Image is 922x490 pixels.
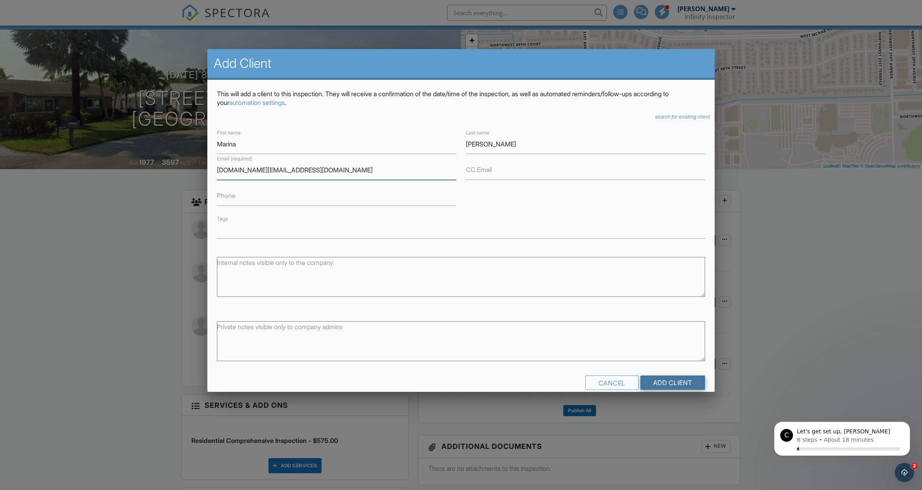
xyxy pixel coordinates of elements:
[217,216,228,222] label: Tags
[640,375,705,390] input: Add Client
[229,99,285,107] a: automation settings
[217,89,705,107] p: This will add a client to this inspection. They will receive a confirmation of the date/time of t...
[217,258,333,267] label: Internal notes visible only to the company
[655,114,710,120] a: search for existing client
[585,375,639,390] div: Cancel
[217,322,343,331] label: Private notes visible only to company admins
[762,413,922,468] iframe: Intercom notifications message
[895,463,914,482] iframe: Intercom live chat
[214,55,708,71] h2: Add Client
[466,165,492,174] label: CC Email
[217,155,252,162] label: Email (required)
[217,129,240,136] label: First name
[911,463,918,469] span: 2
[217,191,235,200] label: Phone
[466,129,489,136] label: Last name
